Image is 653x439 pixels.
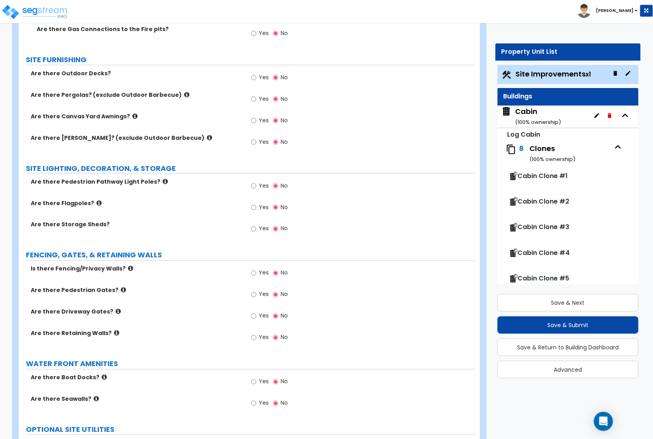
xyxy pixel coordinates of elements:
[273,116,278,125] input: No
[96,200,102,206] i: click for more info!
[128,266,133,272] i: click for more info!
[273,290,278,299] input: No
[518,248,570,257] span: Cabin Clone #4
[577,4,591,18] img: avatar.png
[273,399,278,408] input: No
[498,339,639,356] button: Save & Return to Building Dashboard
[498,294,639,312] button: Save & Next
[121,287,126,293] i: click for more info!
[518,222,570,231] span: Cabin Clone #3
[509,197,518,207] img: clone-building.svg
[273,182,278,190] input: No
[31,134,241,142] label: Are there [PERSON_NAME]? (exclude Outdoor Barbecue)
[509,274,518,284] img: clone-building.svg
[273,378,278,386] input: No
[31,374,241,382] label: Are there Boat Docks?
[281,182,288,190] span: No
[31,91,241,99] label: Are there Pergolas? (exclude Outdoor Barbecue)
[596,8,634,14] b: [PERSON_NAME]
[31,221,241,229] label: Are there Storage Sheds?
[184,92,189,98] i: click for more info!
[259,333,269,341] span: Yes
[31,112,241,120] label: Are there Canvas Yard Awnings?
[586,70,591,78] small: x1
[251,182,256,190] input: Yes
[259,138,269,146] span: Yes
[530,143,611,164] div: Clones
[251,138,256,147] input: Yes
[31,199,241,207] label: Are there Flagpoles?
[281,95,288,103] span: No
[498,361,639,378] button: Advanced
[259,269,269,277] span: Yes
[251,116,256,125] input: Yes
[594,412,613,431] div: Open Intercom Messenger
[26,250,475,261] label: FENCING, GATES, & RETAINING WALLS
[509,172,518,181] img: clone-building.svg
[518,197,570,206] span: Cabin Clone #2
[502,70,512,80] img: Construction.png
[520,143,525,153] span: 8
[273,225,278,233] input: No
[516,69,591,79] span: Site Improvements
[259,378,269,386] span: Yes
[281,269,288,277] span: No
[251,333,256,342] input: Yes
[259,225,269,233] span: Yes
[508,130,541,139] small: Log Cabin
[281,29,288,37] span: No
[259,95,269,103] span: Yes
[498,316,639,334] button: Save & Submit
[251,225,256,233] input: Yes
[281,116,288,124] span: No
[259,182,269,190] span: Yes
[37,25,241,33] label: Are there Gas Connections to the Fire pits?
[502,47,635,57] div: Property Unit List
[273,95,278,104] input: No
[259,73,269,81] span: Yes
[259,203,269,211] span: Yes
[31,308,241,316] label: Are there Driveway Gates?
[251,29,256,38] input: Yes
[251,290,256,299] input: Yes
[116,309,121,315] i: click for more info!
[259,116,269,124] span: Yes
[281,290,288,298] span: No
[132,113,138,119] i: click for more info!
[26,425,475,435] label: OPTIONAL SITE UTILITIES
[273,269,278,278] input: No
[94,396,99,402] i: click for more info!
[518,171,568,180] span: Cabin Clone #1
[273,203,278,212] input: No
[502,106,512,117] img: building.svg
[281,225,288,233] span: No
[281,399,288,407] span: No
[281,138,288,146] span: No
[251,73,256,82] input: Yes
[31,178,241,186] label: Are there Pedestrian Pathway Light Poles?
[516,118,562,126] small: ( 100 % ownership)
[516,106,562,127] div: Cabin
[31,395,241,403] label: Are there Seawalls?
[509,249,518,258] img: clone-building.svg
[281,333,288,341] span: No
[518,274,570,283] span: Cabin Clone #5
[506,144,517,155] img: clone.svg
[26,55,475,65] label: SITE FURNISHING
[281,378,288,386] span: No
[273,312,278,321] input: No
[273,138,278,147] input: No
[259,399,269,407] span: Yes
[31,286,241,294] label: Are there Pedestrian Gates?
[259,290,269,298] span: Yes
[281,73,288,81] span: No
[251,95,256,104] input: Yes
[102,374,107,380] i: click for more info!
[31,265,241,273] label: Is there Fencing/Privacy Walls?
[31,69,241,77] label: Are there Outdoor Decks?
[259,312,269,320] span: Yes
[281,203,288,211] span: No
[163,178,168,184] i: click for more info!
[31,329,241,337] label: Are there Retaining Walls?
[273,73,278,82] input: No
